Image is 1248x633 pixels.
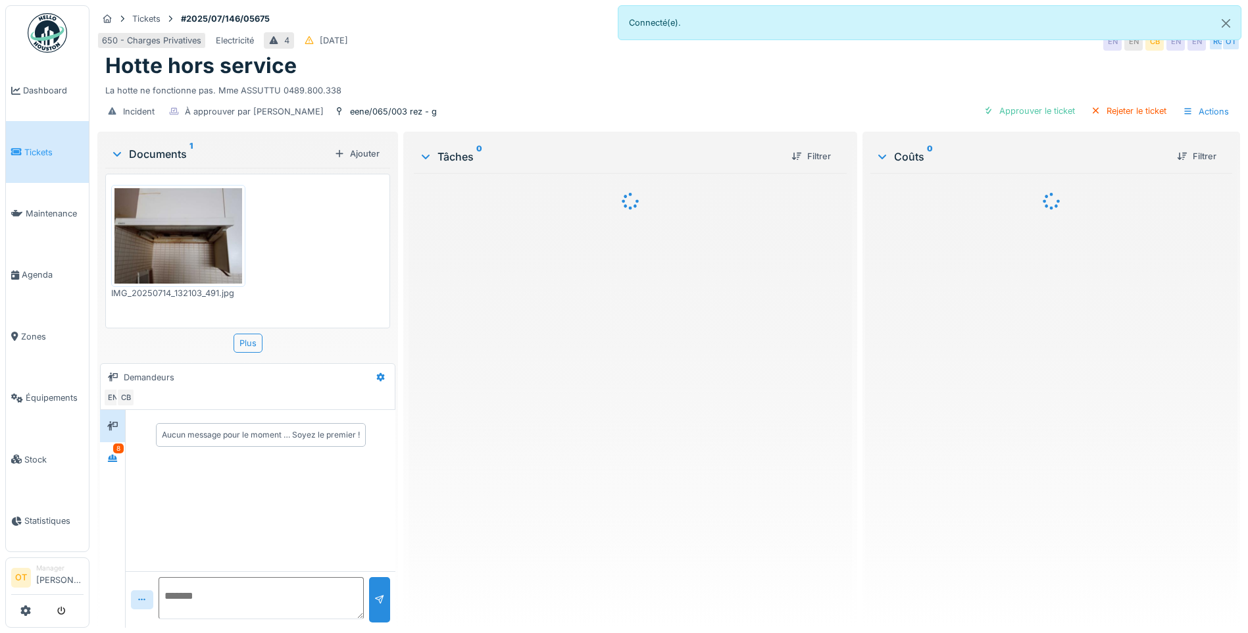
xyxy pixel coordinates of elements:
a: Agenda [6,244,89,305]
span: Équipements [26,392,84,404]
div: EN [1103,32,1122,51]
div: Actions [1177,102,1235,121]
div: CB [1145,32,1164,51]
strong: #2025/07/146/05675 [176,13,275,25]
sup: 1 [189,146,193,162]
div: Connecté(e). [618,5,1242,40]
button: Close [1211,6,1241,41]
a: Statistiques [6,490,89,551]
div: Incident [123,105,155,118]
a: Stock [6,428,89,490]
div: La hotte ne fonctionne pas. Mme ASSUTTU 0489.800.338 [105,79,1232,97]
div: À approuver par [PERSON_NAME] [185,105,324,118]
div: Plus [234,334,262,353]
div: OT [1222,32,1240,51]
h1: Hotte hors service [105,53,297,78]
div: Filtrer [786,147,836,165]
span: Maintenance [26,207,84,220]
div: Tickets [132,13,161,25]
span: Statistiques [24,515,84,527]
div: Rejeter le ticket [1086,102,1172,120]
div: Filtrer [1172,147,1222,165]
a: Dashboard [6,60,89,121]
div: Aucun message pour le moment … Soyez le premier ! [162,429,360,441]
span: Zones [21,330,84,343]
a: Tickets [6,121,89,182]
div: EN [1166,32,1185,51]
a: Équipements [6,367,89,428]
div: Documents [111,146,329,162]
div: 650 - Charges Privatives [102,34,201,47]
div: EN [103,388,122,407]
img: 23xtzlu9at7shm7ogxldk3mxizku [114,188,242,284]
li: [PERSON_NAME] [36,563,84,592]
div: Tâches [419,149,781,165]
div: Demandeurs [124,371,174,384]
div: EN [1187,32,1206,51]
div: Ajouter [329,145,385,163]
a: Maintenance [6,183,89,244]
img: Badge_color-CXgf-gQk.svg [28,13,67,53]
div: RG [1209,32,1227,51]
div: Electricité [216,34,254,47]
div: Manager [36,563,84,573]
span: Tickets [24,146,84,159]
sup: 0 [927,149,933,165]
div: Coûts [876,149,1166,165]
sup: 0 [476,149,482,165]
li: OT [11,568,31,588]
span: Dashboard [23,84,84,97]
span: Stock [24,453,84,466]
span: Agenda [22,268,84,281]
div: [DATE] [320,34,348,47]
div: Approuver le ticket [978,102,1080,120]
a: Zones [6,306,89,367]
div: CB [116,388,135,407]
a: OT Manager[PERSON_NAME] [11,563,84,595]
div: EN [1124,32,1143,51]
div: 4 [284,34,289,47]
div: eene/065/003 rez - g [350,105,437,118]
div: IMG_20250714_132103_491.jpg [111,287,245,299]
div: 8 [113,443,124,453]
